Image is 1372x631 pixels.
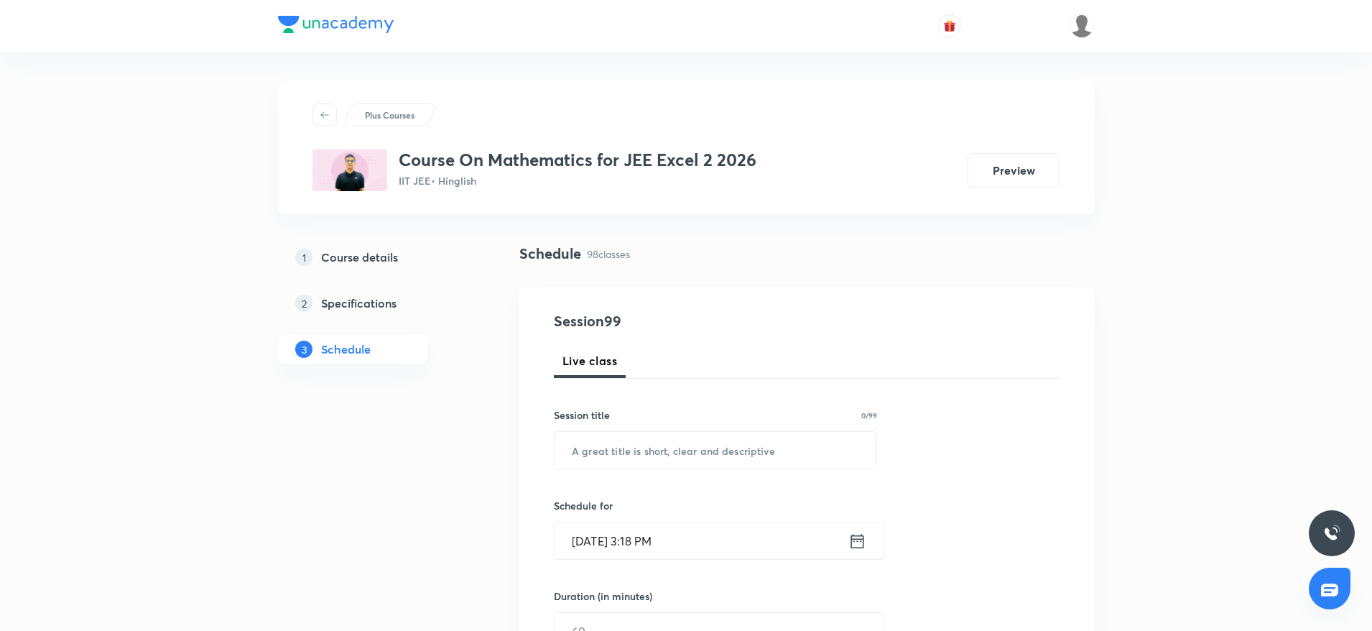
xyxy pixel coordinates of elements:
[519,243,581,264] h4: Schedule
[555,432,876,469] input: A great title is short, clear and descriptive
[278,16,394,33] img: Company Logo
[938,14,961,37] button: avatar
[554,498,877,513] h6: Schedule for
[295,341,312,358] p: 3
[554,589,652,604] h6: Duration (in minutes)
[861,412,877,419] p: 0/99
[321,341,371,358] h5: Schedule
[554,407,610,423] h6: Session title
[399,149,756,170] h3: Course On Mathematics for JEE Excel 2 2026
[278,16,394,37] a: Company Logo
[554,310,816,332] h4: Session 99
[968,153,1060,188] button: Preview
[562,352,617,369] span: Live class
[321,249,398,266] h5: Course details
[1070,14,1094,38] img: Shivank
[943,19,956,32] img: avatar
[365,109,414,121] p: Plus Courses
[295,295,312,312] p: 2
[399,173,756,188] p: IIT JEE • Hinglish
[278,289,473,318] a: 2Specifications
[1323,525,1340,542] img: ttu
[587,247,630,262] p: 98 classes
[295,249,312,266] p: 1
[278,243,473,272] a: 1Course details
[312,149,387,191] img: 08F0D968-F71F-4A55-A674-E7872C57B38F_plus.png
[321,295,397,312] h5: Specifications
